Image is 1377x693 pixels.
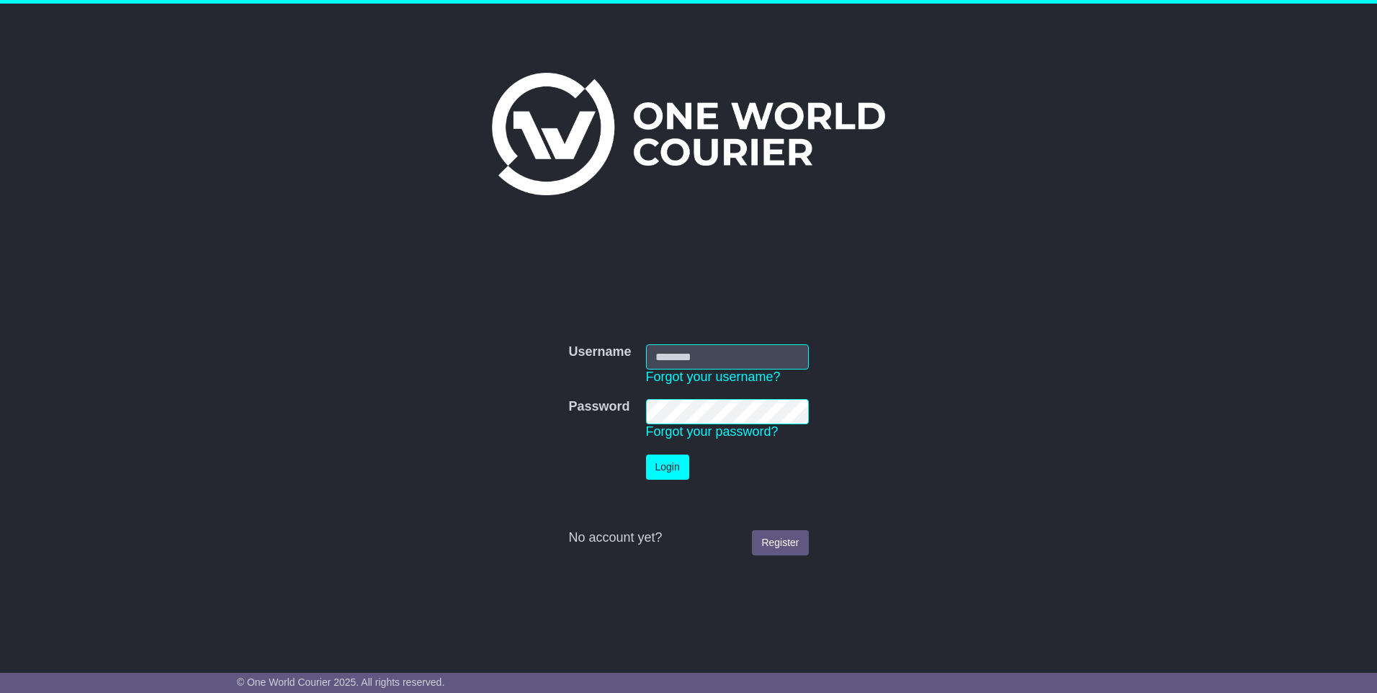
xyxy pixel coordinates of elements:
a: Register [752,530,808,555]
div: No account yet? [568,530,808,546]
span: © One World Courier 2025. All rights reserved. [237,676,445,688]
a: Forgot your username? [646,370,781,384]
label: Username [568,344,631,360]
button: Login [646,455,689,480]
img: One World [492,73,885,195]
a: Forgot your password? [646,424,779,439]
label: Password [568,399,629,415]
